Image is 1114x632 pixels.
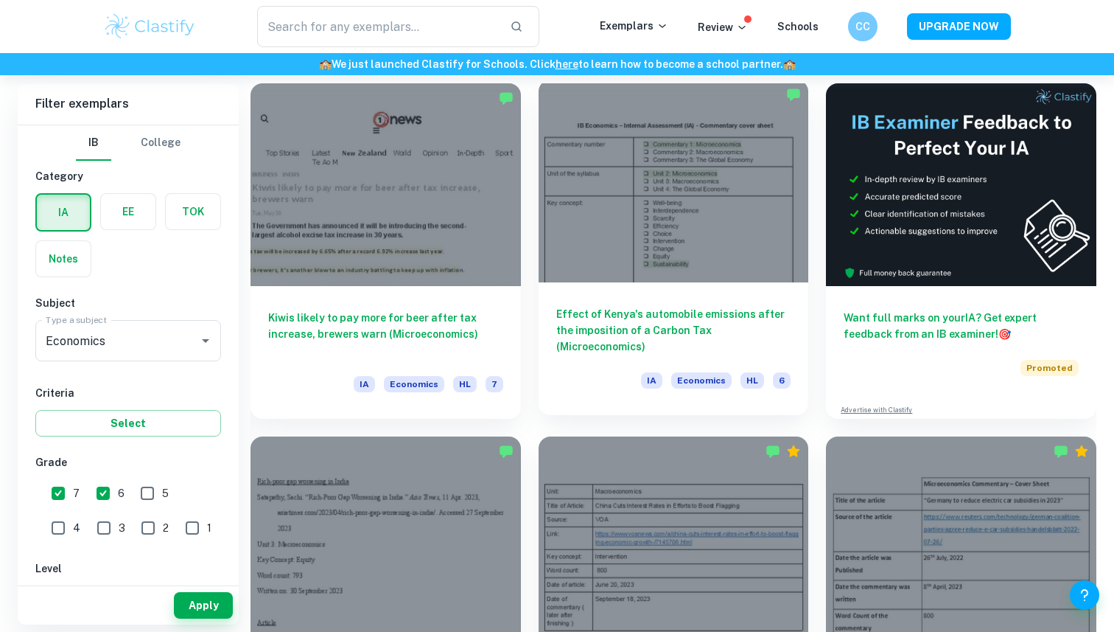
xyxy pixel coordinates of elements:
[600,18,668,34] p: Exemplars
[35,168,221,184] h6: Category
[671,372,732,389] span: Economics
[207,520,211,536] span: 1
[35,295,221,311] h6: Subject
[766,444,780,459] img: Marked
[1070,580,1099,610] button: Help and Feedback
[76,125,111,161] button: IB
[786,444,801,459] div: Premium
[35,560,221,577] h6: Level
[777,21,819,32] a: Schools
[319,58,332,70] span: 🏫
[36,241,91,277] button: Notes
[162,485,169,501] span: 5
[251,83,521,419] a: Kiwis likely to pay more for beer after tax increase, brewers warn (Microeconomics)IAEconomicsHL7
[119,520,125,536] span: 3
[841,405,912,415] a: Advertise with Clastify
[786,87,801,102] img: Marked
[698,19,748,35] p: Review
[195,330,216,351] button: Open
[844,310,1079,342] h6: Want full marks on your IA ? Get expert feedback from an IB examiner!
[556,58,578,70] a: here
[163,520,169,536] span: 2
[35,454,221,470] h6: Grade
[118,485,125,501] span: 6
[773,372,791,389] span: 6
[1054,444,1068,459] img: Marked
[539,83,809,419] a: Effect of Kenya's automobile emissions after the imposition of a Carbon Tax (Microeconomics)IAEco...
[174,592,233,619] button: Apply
[826,83,1096,286] img: Thumbnail
[46,313,107,326] label: Type a subject
[354,376,375,392] span: IA
[76,125,181,161] div: Filter type choice
[499,91,514,105] img: Marked
[384,376,444,392] span: Economics
[35,410,221,437] button: Select
[73,520,80,536] span: 4
[907,13,1011,40] button: UPGRADE NOW
[641,372,662,389] span: IA
[37,195,90,230] button: IA
[1020,360,1079,376] span: Promoted
[18,83,239,125] h6: Filter exemplars
[848,12,877,41] button: CC
[141,125,181,161] button: College
[783,58,796,70] span: 🏫
[101,194,155,229] button: EE
[73,485,80,501] span: 7
[268,310,503,358] h6: Kiwis likely to pay more for beer after tax increase, brewers warn (Microeconomics)
[486,376,503,392] span: 7
[855,18,872,35] h6: CC
[103,12,197,41] img: Clastify logo
[257,6,498,47] input: Search for any exemplars...
[166,194,220,229] button: TOK
[740,372,764,389] span: HL
[453,376,477,392] span: HL
[35,385,221,401] h6: Criteria
[826,83,1096,419] a: Want full marks on yourIA? Get expert feedback from an IB examiner!PromotedAdvertise with Clastify
[998,328,1011,340] span: 🎯
[556,306,791,355] h6: Effect of Kenya's automobile emissions after the imposition of a Carbon Tax (Microeconomics)
[3,56,1111,72] h6: We just launched Clastify for Schools. Click to learn how to become a school partner.
[1074,444,1089,459] div: Premium
[499,444,514,459] img: Marked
